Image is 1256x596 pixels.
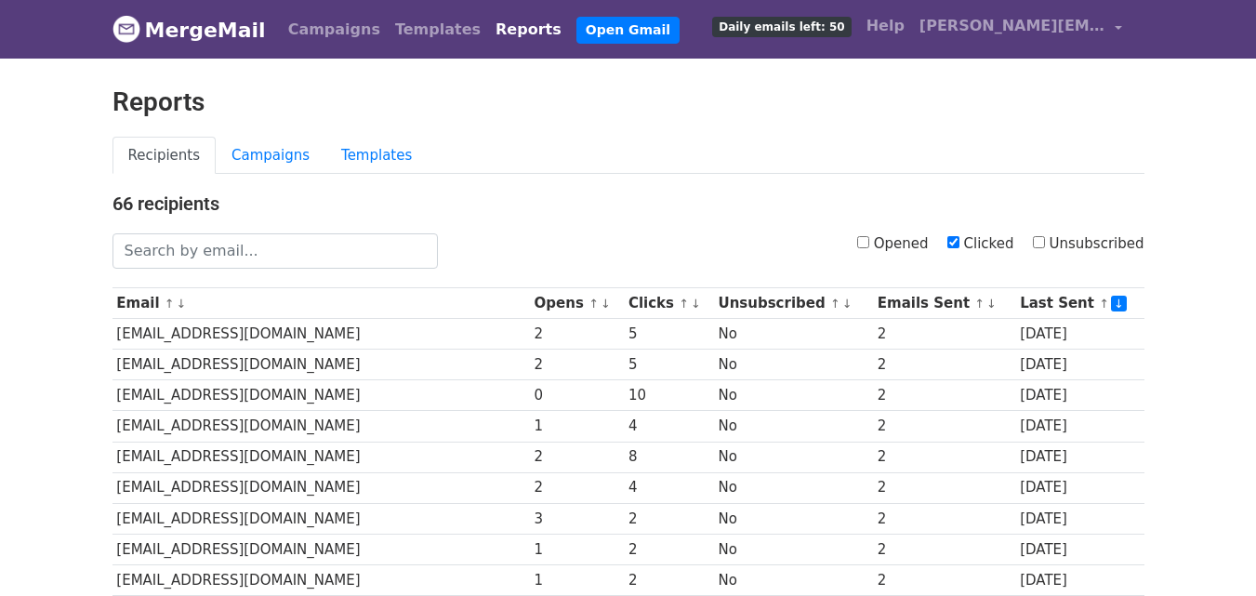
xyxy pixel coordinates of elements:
a: ↑ [1099,297,1109,311]
a: Campaigns [281,11,388,48]
td: No [714,380,873,411]
td: 2 [530,472,624,503]
td: [EMAIL_ADDRESS][DOMAIN_NAME] [112,503,530,534]
td: No [714,564,873,595]
td: [DATE] [1015,411,1144,442]
td: No [714,534,873,564]
td: 8 [624,442,714,472]
td: 1 [530,411,624,442]
td: 5 [624,319,714,350]
a: ↑ [679,297,689,311]
td: [EMAIL_ADDRESS][DOMAIN_NAME] [112,534,530,564]
td: No [714,442,873,472]
td: [EMAIL_ADDRESS][DOMAIN_NAME] [112,411,530,442]
td: 1 [530,564,624,595]
td: 2 [873,350,1015,380]
td: 1 [530,534,624,564]
a: ↓ [691,297,701,311]
td: [EMAIL_ADDRESS][DOMAIN_NAME] [112,442,530,472]
td: 2 [873,564,1015,595]
img: MergeMail logo [112,15,140,43]
a: [PERSON_NAME][EMAIL_ADDRESS][DOMAIN_NAME] [912,7,1130,51]
td: No [714,503,873,534]
td: 2 [624,503,714,534]
td: [DATE] [1015,350,1144,380]
td: 2 [530,319,624,350]
a: MergeMail [112,10,266,49]
td: [DATE] [1015,472,1144,503]
td: No [714,411,873,442]
a: ↓ [1111,296,1127,311]
a: ↑ [974,297,985,311]
a: Templates [388,11,488,48]
th: Clicks [624,288,714,319]
a: Recipients [112,137,217,175]
td: 5 [624,350,714,380]
td: [DATE] [1015,319,1144,350]
td: 4 [624,411,714,442]
input: Opened [857,236,869,248]
td: No [714,319,873,350]
a: ↓ [601,297,611,311]
td: 2 [530,350,624,380]
a: ↓ [177,297,187,311]
td: 2 [873,534,1015,564]
td: [DATE] [1015,503,1144,534]
td: 10 [624,380,714,411]
td: [EMAIL_ADDRESS][DOMAIN_NAME] [112,350,530,380]
td: 2 [873,411,1015,442]
a: Reports [488,11,569,48]
th: Last Sent [1015,288,1144,319]
th: Opens [530,288,624,319]
td: 4 [624,472,714,503]
td: No [714,472,873,503]
a: Open Gmail [576,17,680,44]
td: 3 [530,503,624,534]
a: ↑ [830,297,840,311]
th: Emails Sent [873,288,1015,319]
td: [EMAIL_ADDRESS][DOMAIN_NAME] [112,380,530,411]
th: Email [112,288,530,319]
a: ↑ [588,297,599,311]
td: [DATE] [1015,534,1144,564]
input: Search by email... [112,233,438,269]
a: ↓ [986,297,997,311]
td: 2 [873,472,1015,503]
td: [EMAIL_ADDRESS][DOMAIN_NAME] [112,319,530,350]
td: [EMAIL_ADDRESS][DOMAIN_NAME] [112,472,530,503]
a: Daily emails left: 50 [705,7,858,45]
a: Help [859,7,912,45]
span: [PERSON_NAME][EMAIL_ADDRESS][DOMAIN_NAME] [919,15,1105,37]
label: Clicked [947,233,1014,255]
a: ↓ [842,297,853,311]
input: Unsubscribed [1033,236,1045,248]
input: Clicked [947,236,959,248]
td: 2 [873,442,1015,472]
h4: 66 recipients [112,192,1144,215]
td: [EMAIL_ADDRESS][DOMAIN_NAME] [112,564,530,595]
label: Unsubscribed [1033,233,1144,255]
td: [DATE] [1015,380,1144,411]
td: 2 [624,564,714,595]
td: No [714,350,873,380]
h2: Reports [112,86,1144,118]
td: 2 [873,503,1015,534]
td: 2 [873,319,1015,350]
a: ↑ [165,297,175,311]
a: Campaigns [216,137,325,175]
td: 2 [624,534,714,564]
span: Daily emails left: 50 [712,17,851,37]
td: 2 [873,380,1015,411]
label: Opened [857,233,929,255]
td: 2 [530,442,624,472]
td: [DATE] [1015,442,1144,472]
td: [DATE] [1015,564,1144,595]
td: 0 [530,380,624,411]
th: Unsubscribed [714,288,873,319]
a: Templates [325,137,428,175]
